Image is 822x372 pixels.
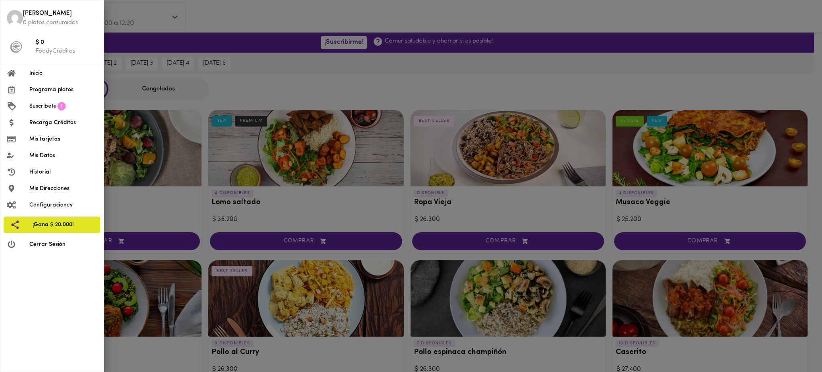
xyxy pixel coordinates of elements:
[775,325,814,364] iframe: Messagebird Livechat Widget
[29,69,97,78] span: Inicio
[29,184,97,193] span: Mis Direcciones
[23,18,97,27] p: 0 platos consumidos
[29,86,97,94] span: Programa platos
[36,47,97,55] p: FoodyCréditos
[29,151,97,160] span: Mis Datos
[29,240,97,249] span: Cerrar Sesión
[10,41,22,53] img: foody-creditos-black.png
[29,102,57,110] span: Suscríbete
[29,135,97,143] span: Mis tarjetas
[36,38,97,47] span: $ 0
[33,221,94,229] span: ¡Gana $ 20.000!
[29,168,97,176] span: Historial
[29,119,97,127] span: Recarga Créditos
[23,9,97,18] span: [PERSON_NAME]
[29,201,97,209] span: Configuraciones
